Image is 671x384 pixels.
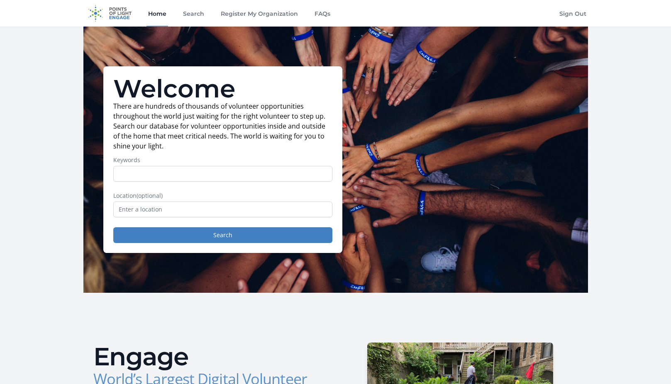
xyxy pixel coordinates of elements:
[113,101,332,151] p: There are hundreds of thousands of volunteer opportunities throughout the world just waiting for ...
[113,202,332,217] input: Enter a location
[113,156,332,164] label: Keywords
[113,76,332,101] h1: Welcome
[113,192,332,200] label: Location
[137,192,163,199] span: (optional)
[113,227,332,243] button: Search
[93,344,329,369] h2: Engage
